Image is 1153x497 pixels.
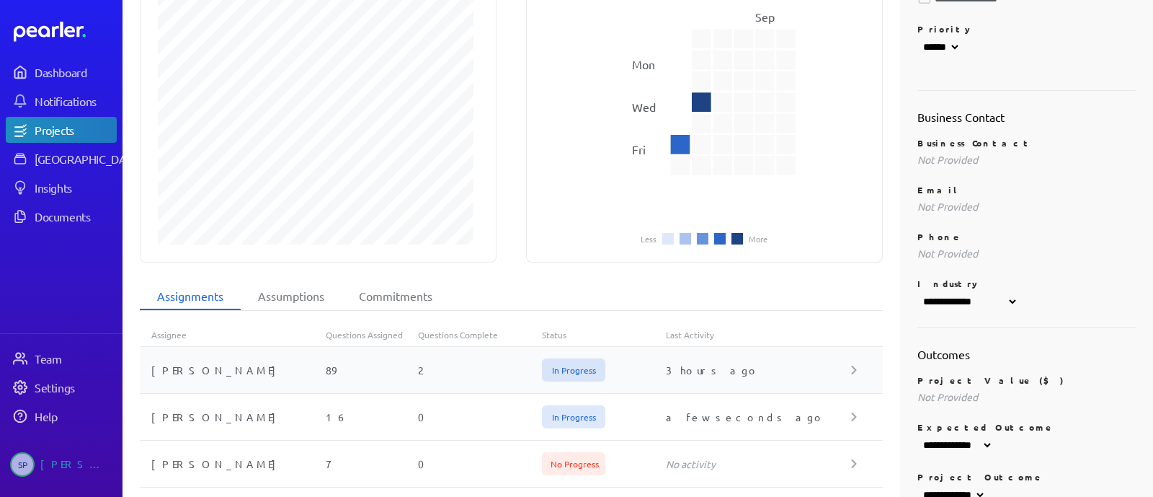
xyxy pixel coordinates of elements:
[418,410,542,424] div: 0
[666,410,852,424] div: a few seconds ago
[14,22,117,42] a: Dashboard
[35,380,115,395] div: Settings
[6,88,117,114] a: Notifications
[140,410,326,424] div: [PERSON_NAME]
[418,329,542,340] div: Questions Complete
[35,151,142,166] div: [GEOGRAPHIC_DATA]
[35,351,115,366] div: Team
[917,390,978,403] span: Not Provided
[917,374,1136,386] p: Project Value ($)
[140,363,326,377] div: [PERSON_NAME]
[241,283,342,310] li: Assumptions
[418,457,542,471] div: 0
[917,200,978,213] span: Not Provided
[917,153,978,166] span: Not Provided
[6,146,117,172] a: [GEOGRAPHIC_DATA]
[6,203,117,229] a: Documents
[917,346,1136,363] h2: Outcomes
[542,329,666,340] div: Status
[6,403,117,429] a: Help
[40,452,112,477] div: [PERSON_NAME]
[35,209,115,224] div: Documents
[917,108,1136,126] h2: Business Contact
[326,410,419,424] div: 16
[917,471,1136,483] p: Project Outcome
[6,374,117,400] a: Settings
[10,452,35,477] span: Sarah Pendlebury
[542,405,605,428] span: In Progress
[632,100,656,114] text: Wed
[632,142,646,157] text: Fri
[418,363,542,377] div: 2
[749,234,767,243] li: More
[326,457,419,471] div: 7
[140,283,241,310] li: Assignments
[917,184,1136,195] p: Email
[326,329,419,340] div: Questions Assigned
[917,137,1136,149] p: Business Contact
[755,9,775,24] text: Sep
[6,59,117,85] a: Dashboard
[917,231,1136,242] p: Phone
[917,421,1136,433] p: Expected Outcome
[326,363,419,377] div: 89
[917,247,978,260] span: Not Provided
[140,329,326,340] div: Assignee
[542,452,605,475] span: No Progress
[917,23,1136,35] p: Priority
[542,359,605,382] span: In Progress
[632,57,655,71] text: Mon
[35,65,115,79] div: Dashboard
[6,117,117,143] a: Projects
[666,457,852,471] div: No activity
[35,180,115,195] div: Insights
[140,457,326,471] div: [PERSON_NAME]
[917,278,1136,289] p: Industry
[641,234,656,243] li: Less
[666,329,852,340] div: Last Activity
[6,175,117,201] a: Insights
[35,94,115,108] div: Notifications
[6,447,117,483] a: SP[PERSON_NAME]
[35,409,115,423] div: Help
[342,283,450,310] li: Commitments
[35,123,115,137] div: Projects
[6,346,117,371] a: Team
[666,363,852,377] div: 3 hours ago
